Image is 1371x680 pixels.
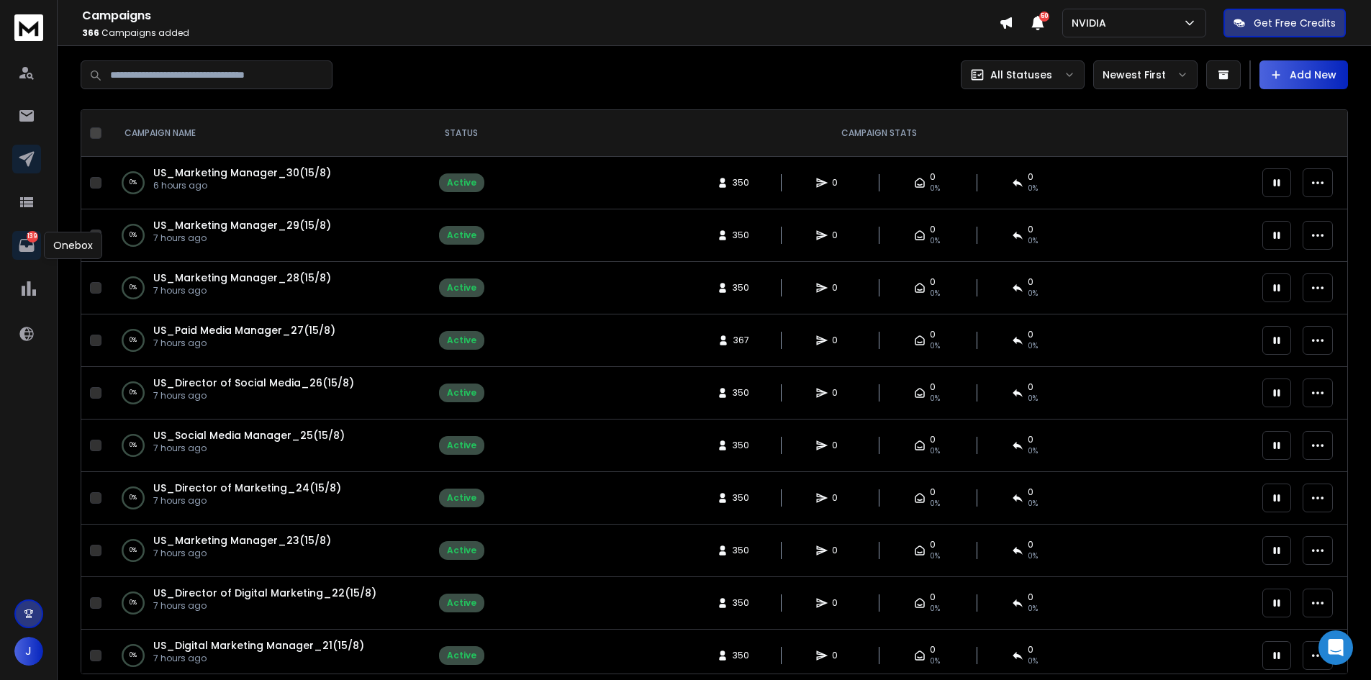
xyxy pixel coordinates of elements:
[153,218,331,232] a: US_Marketing Manager_29(15/8)
[130,333,137,348] p: 0 %
[447,177,476,189] div: Active
[832,230,846,241] span: 0
[1028,329,1033,340] span: 0
[832,440,846,451] span: 0
[130,596,137,610] p: 0 %
[447,597,476,609] div: Active
[153,390,354,402] p: 7 hours ago
[832,650,846,661] span: 0
[153,428,345,443] span: US_Social Media Manager_25(15/8)
[1028,486,1033,498] span: 0
[130,491,137,505] p: 0 %
[153,443,345,454] p: 7 hours ago
[1028,235,1038,247] span: 0%
[153,533,331,548] a: US_Marketing Manager_23(15/8)
[832,282,846,294] span: 0
[1028,381,1033,393] span: 0
[153,232,331,244] p: 7 hours ago
[733,650,749,661] span: 350
[130,176,137,190] p: 0 %
[107,577,418,630] td: 0%US_Director of Digital Marketing_22(15/8)7 hours ago
[418,110,504,157] th: STATUS
[153,271,331,285] a: US_Marketing Manager_28(15/8)
[1028,591,1033,603] span: 0
[1028,288,1038,299] span: 0%
[153,376,354,390] a: US_Director of Social Media_26(15/8)
[733,597,749,609] span: 350
[153,586,376,600] a: US_Director of Digital Marketing_22(15/8)
[14,14,43,41] img: logo
[733,177,749,189] span: 350
[107,110,418,157] th: CAMPAIGN NAME
[930,276,936,288] span: 0
[447,282,476,294] div: Active
[930,340,940,352] span: 0%
[930,591,936,603] span: 0
[153,323,335,337] a: US_Paid Media Manager_27(15/8)
[447,230,476,241] div: Active
[153,495,341,507] p: 7 hours ago
[447,440,476,451] div: Active
[130,386,137,400] p: 0 %
[930,539,936,550] span: 0
[107,525,418,577] td: 0%US_Marketing Manager_23(15/8)7 hours ago
[130,281,137,295] p: 0 %
[153,166,331,180] a: US_Marketing Manager_30(15/8)
[14,637,43,666] span: J
[733,440,749,451] span: 350
[153,653,364,664] p: 7 hours ago
[130,648,137,663] p: 0 %
[107,420,418,472] td: 0%US_Social Media Manager_25(15/8)7 hours ago
[930,288,940,299] span: 0%
[107,472,418,525] td: 0%US_Director of Marketing_24(15/8)7 hours ago
[1028,445,1038,457] span: 0%
[447,387,476,399] div: Active
[153,337,335,349] p: 7 hours ago
[153,180,331,191] p: 6 hours ago
[27,231,38,242] p: 139
[130,438,137,453] p: 0 %
[832,492,846,504] span: 0
[930,434,936,445] span: 0
[930,656,940,667] span: 0%
[82,27,99,39] span: 366
[832,597,846,609] span: 0
[153,285,331,296] p: 7 hours ago
[832,177,846,189] span: 0
[107,262,418,314] td: 0%US_Marketing Manager_28(15/8)7 hours ago
[12,231,41,260] a: 139
[1028,276,1033,288] span: 0
[733,335,749,346] span: 367
[153,481,341,495] a: US_Director of Marketing_24(15/8)
[1028,171,1033,183] span: 0
[153,600,376,612] p: 7 hours ago
[930,445,940,457] span: 0%
[1028,183,1038,194] span: 0%
[82,7,999,24] h1: Campaigns
[107,209,418,262] td: 0%US_Marketing Manager_29(15/8)7 hours ago
[1028,224,1033,235] span: 0
[930,329,936,340] span: 0
[930,171,936,183] span: 0
[930,183,940,194] span: 0%
[930,486,936,498] span: 0
[107,314,418,367] td: 0%US_Paid Media Manager_27(15/8)7 hours ago
[130,543,137,558] p: 0 %
[1028,340,1038,352] span: 0%
[447,335,476,346] div: Active
[930,550,940,562] span: 0%
[153,638,364,653] a: US_Digital Marketing Manager_21(15/8)
[1028,656,1038,667] span: 0%
[832,545,846,556] span: 0
[107,367,418,420] td: 0%US_Director of Social Media_26(15/8)7 hours ago
[930,235,940,247] span: 0%
[447,492,476,504] div: Active
[447,545,476,556] div: Active
[1318,630,1353,665] div: Open Intercom Messenger
[1093,60,1198,89] button: Newest First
